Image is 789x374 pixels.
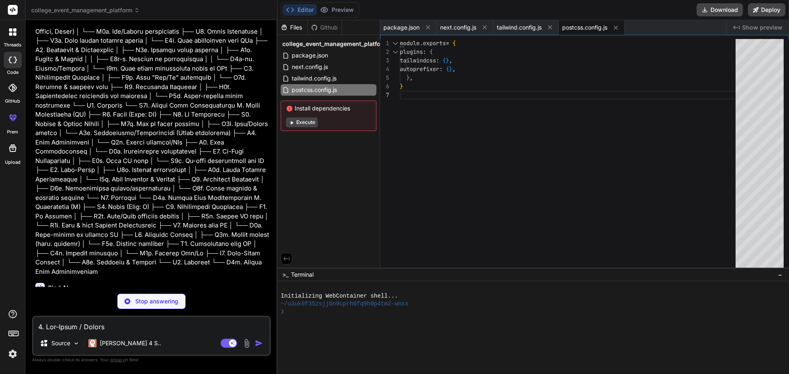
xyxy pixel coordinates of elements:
span: } [449,65,452,73]
p: Stop answering [135,297,178,305]
div: 1 [380,39,389,48]
span: Initializing WebContainer shell... [281,292,398,300]
span: package.json [383,23,420,32]
span: postcss.config.js [562,23,607,32]
span: postcss.config.js [291,85,338,95]
img: Claude 4 Sonnet [88,339,97,347]
label: code [7,69,18,76]
button: Execute [286,117,318,127]
span: ❯ [281,308,285,316]
span: . [420,39,423,47]
span: autoprefixer [400,65,439,73]
label: prem [7,128,18,135]
span: tailwind.config.js [291,73,337,83]
span: } [406,74,410,81]
span: : [436,57,439,64]
span: next.config.js [440,23,476,32]
label: GitHub [5,98,20,105]
div: Click to collapse the range. [390,39,401,48]
label: threads [4,41,21,48]
span: , [452,65,456,73]
h6: Bind AI [48,284,68,292]
span: { [446,65,449,73]
span: plugins [400,48,423,55]
span: : [423,48,426,55]
span: } [446,57,449,64]
button: Preview [317,4,357,16]
div: 2 [380,48,389,56]
img: attachment [242,339,251,348]
p: Always double-check its answers. Your in Bind [32,356,271,364]
div: 7 [380,91,389,99]
span: Show preview [742,23,782,32]
button: Download [697,3,743,16]
span: = [446,39,449,47]
div: Click to collapse the range. [390,48,401,56]
span: { [452,39,456,47]
span: college_event_management_platform [282,40,388,48]
div: Github [308,23,341,32]
span: } [400,83,403,90]
span: { [429,48,433,55]
p: Source [51,339,70,347]
span: college_event_management_platform [31,6,140,14]
div: Files [277,23,307,32]
div: 6 [380,82,389,91]
span: − [778,271,782,279]
span: module [400,39,420,47]
div: 4 [380,65,389,73]
span: tailwind.config.js [497,23,542,32]
span: >_ [282,271,288,279]
button: Editor [283,4,317,16]
span: next.config.js [291,62,329,72]
span: privacy [110,357,125,362]
div: 3 [380,56,389,65]
span: tailwindcss [400,57,436,64]
span: Terminal [291,271,314,279]
button: − [776,268,784,281]
p: [PERSON_NAME] 4 S.. [100,339,161,347]
img: settings [6,347,20,361]
img: icon [255,339,263,347]
span: , [410,74,413,81]
label: Upload [5,159,21,166]
span: Install dependencies [286,104,371,112]
span: : [439,65,443,73]
img: Pick Models [73,340,80,347]
span: { [443,57,446,64]
span: exports [423,39,446,47]
button: Deploy [748,3,785,16]
div: 5 [380,73,389,82]
span: package.json [291,50,329,60]
span: ~/u3uk0f35zsjjbn9cprh6fq9h0p4tm2-wnxx [281,300,408,308]
span: , [449,57,452,64]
